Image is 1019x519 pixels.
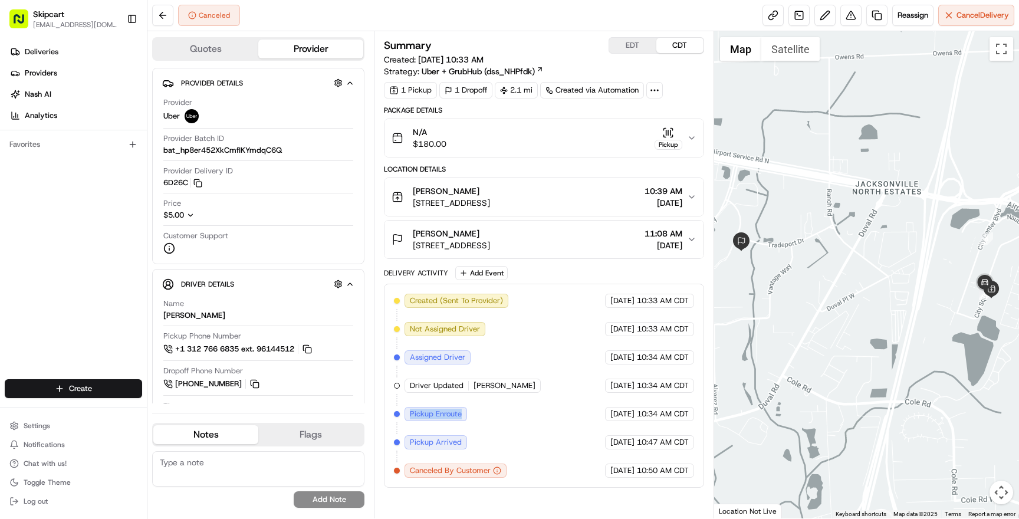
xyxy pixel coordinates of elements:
[655,127,682,150] button: Pickup
[33,20,117,29] button: [EMAIL_ADDRESS][DOMAIN_NAME]
[117,200,143,209] span: Pylon
[610,465,635,476] span: [DATE]
[163,145,282,156] span: bat_hp8er452XkCmfIKYmdqC6Q
[24,478,71,487] span: Toggle Theme
[162,274,354,294] button: Driver Details
[12,12,35,35] img: Nash
[163,198,181,209] span: Price
[413,138,446,150] span: $180.00
[163,400,175,411] span: Tip
[893,511,938,517] span: Map data ©2025
[25,47,58,57] span: Deliveries
[24,440,65,449] span: Notifications
[24,497,48,506] span: Log out
[258,425,363,444] button: Flags
[422,65,544,77] a: Uber + GrubHub (dss_NHPfdk)
[163,298,184,309] span: Name
[5,493,142,510] button: Log out
[25,68,57,78] span: Providers
[413,185,479,197] span: [PERSON_NAME]
[413,197,490,209] span: [STREET_ADDRESS]
[980,232,993,245] div: 6
[153,40,258,58] button: Quotes
[5,106,147,125] a: Analytics
[163,210,267,221] button: $5.00
[637,437,689,448] span: 10:47 AM CDT
[540,82,644,98] a: Created via Automation
[163,178,202,188] button: 6D26C
[258,40,363,58] button: Provider
[610,437,635,448] span: [DATE]
[413,239,490,251] span: [STREET_ADDRESS]
[717,503,756,518] a: Open this area in Google Maps (opens a new window)
[163,111,180,121] span: Uber
[24,459,67,468] span: Chat with us!
[410,465,491,476] span: Canceled By Customer
[495,82,538,98] div: 2.1 mi
[384,165,704,174] div: Location Details
[637,409,689,419] span: 10:34 AM CDT
[384,54,484,65] span: Created:
[645,197,682,209] span: [DATE]
[384,268,448,278] div: Delivery Activity
[5,418,142,434] button: Settings
[25,89,51,100] span: Nash AI
[163,231,228,241] span: Customer Support
[100,172,109,182] div: 💻
[410,295,503,306] span: Created (Sent To Provider)
[95,166,194,188] a: 💻API Documentation
[645,228,682,239] span: 11:08 AM
[418,54,484,65] span: [DATE] 10:33 AM
[163,97,192,108] span: Provider
[410,324,480,334] span: Not Assigned Driver
[33,8,64,20] span: Skipcart
[610,380,635,391] span: [DATE]
[178,5,240,26] button: Canceled
[637,295,689,306] span: 10:33 AM CDT
[836,510,886,518] button: Keyboard shortcuts
[656,38,704,53] button: CDT
[610,324,635,334] span: [DATE]
[892,5,933,26] button: Reassign
[40,124,149,134] div: We're available if you need us!
[645,239,682,251] span: [DATE]
[5,5,122,33] button: Skipcart[EMAIL_ADDRESS][DOMAIN_NAME]
[609,38,656,53] button: EDT
[5,474,142,491] button: Toggle Theme
[990,481,1013,504] button: Map camera controls
[956,10,1009,21] span: Cancel Delivery
[163,331,241,341] span: Pickup Phone Number
[761,37,820,61] button: Show satellite imagery
[422,65,535,77] span: Uber + GrubHub (dss_NHPfdk)
[645,185,682,197] span: 10:39 AM
[24,171,90,183] span: Knowledge Base
[185,109,199,123] img: uber-new-logo.jpeg
[413,228,479,239] span: [PERSON_NAME]
[12,47,215,66] p: Welcome 👋
[945,511,961,517] a: Terms
[5,135,142,154] div: Favorites
[439,82,492,98] div: 1 Dropoff
[12,172,21,182] div: 📗
[175,344,294,354] span: +1 312 766 6835 ext. 96144512
[410,437,462,448] span: Pickup Arrived
[163,210,184,220] span: $5.00
[384,65,544,77] div: Strategy:
[24,421,50,431] span: Settings
[83,199,143,209] a: Powered byPylon
[163,166,233,176] span: Provider Delivery ID
[163,377,261,390] a: [PHONE_NUMBER]
[474,380,535,391] span: [PERSON_NAME]
[163,310,225,321] div: [PERSON_NAME]
[384,82,437,98] div: 1 Pickup
[5,64,147,83] a: Providers
[384,221,703,258] button: [PERSON_NAME][STREET_ADDRESS]11:08 AM[DATE]
[163,343,314,356] button: +1 312 766 6835 ext. 96144512
[200,116,215,130] button: Start new chat
[655,140,682,150] div: Pickup
[610,295,635,306] span: [DATE]
[410,380,464,391] span: Driver Updated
